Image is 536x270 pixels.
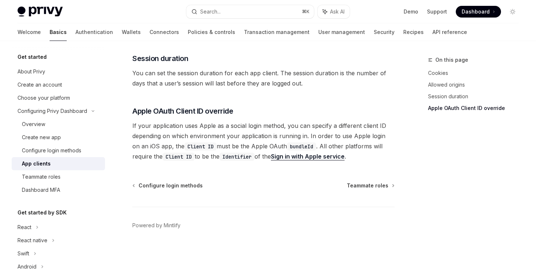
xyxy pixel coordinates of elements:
div: Configure login methods [22,146,81,155]
span: Teammate roles [347,182,388,189]
div: Search... [200,7,221,16]
a: Configure login methods [133,182,203,189]
a: Dashboard [456,6,501,18]
code: Client ID [185,142,217,151]
h5: Get started by SDK [18,208,67,217]
a: Create an account [12,78,105,91]
div: Create new app [22,133,61,142]
span: Session duration [132,53,188,64]
a: Recipes [403,23,424,41]
div: Dashboard MFA [22,186,60,194]
div: App clients [22,159,51,168]
a: Powered by Mintlify [132,222,180,229]
button: Ask AI [318,5,350,18]
a: Choose your platform [12,91,105,104]
a: About Privy [12,65,105,78]
a: Configure login methods [12,144,105,157]
button: Search...⌘K [186,5,314,18]
div: Overview [22,120,45,129]
span: ⌘ K [302,9,310,15]
button: Toggle dark mode [507,6,518,18]
a: Welcome [18,23,41,41]
div: Teammate roles [22,172,61,181]
a: User management [318,23,365,41]
a: Dashboard MFA [12,183,105,197]
a: Apple OAuth Client ID override [428,102,524,114]
div: Choose your platform [18,94,70,102]
code: Client ID [163,153,195,161]
span: On this page [435,56,468,64]
a: Authentication [75,23,113,41]
span: Apple OAuth Client ID override [132,106,233,116]
div: Configuring Privy Dashboard [18,107,87,115]
code: Identifier [220,153,255,161]
span: If your application uses Apple as a social login method, you can specify a different client ID de... [132,121,395,161]
img: light logo [18,7,63,17]
a: Session duration [428,91,524,102]
span: You can set the session duration for each app client. The session duration is the number of days ... [132,68,395,88]
span: Configure login methods [139,182,203,189]
a: Teammate roles [347,182,394,189]
a: Basics [50,23,67,41]
a: Create new app [12,131,105,144]
a: Demo [404,8,418,15]
a: Transaction management [244,23,310,41]
a: Support [427,8,447,15]
a: Overview [12,118,105,131]
span: Ask AI [330,8,345,15]
a: Cookies [428,67,524,79]
div: About Privy [18,67,45,76]
div: Swift [18,249,29,258]
a: Allowed origins [428,79,524,91]
a: Wallets [122,23,141,41]
div: React [18,223,31,232]
a: App clients [12,157,105,170]
code: bundleId [287,142,316,151]
a: API reference [432,23,467,41]
span: Dashboard [462,8,490,15]
a: Sign in with Apple service [271,153,345,160]
h5: Get started [18,53,47,61]
div: Create an account [18,80,62,89]
a: Connectors [149,23,179,41]
a: Teammate roles [12,170,105,183]
a: Policies & controls [188,23,235,41]
div: React native [18,236,47,245]
a: Security [374,23,395,41]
